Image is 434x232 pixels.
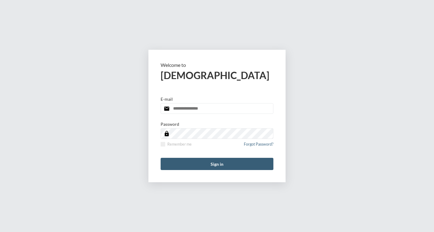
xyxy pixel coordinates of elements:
p: E-mail [161,96,173,102]
h2: [DEMOGRAPHIC_DATA] [161,69,273,81]
button: Sign in [161,158,273,170]
p: Password [161,121,179,127]
p: Welcome to [161,62,273,68]
a: Forgot Password? [244,142,273,150]
label: Remember me [161,142,192,147]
